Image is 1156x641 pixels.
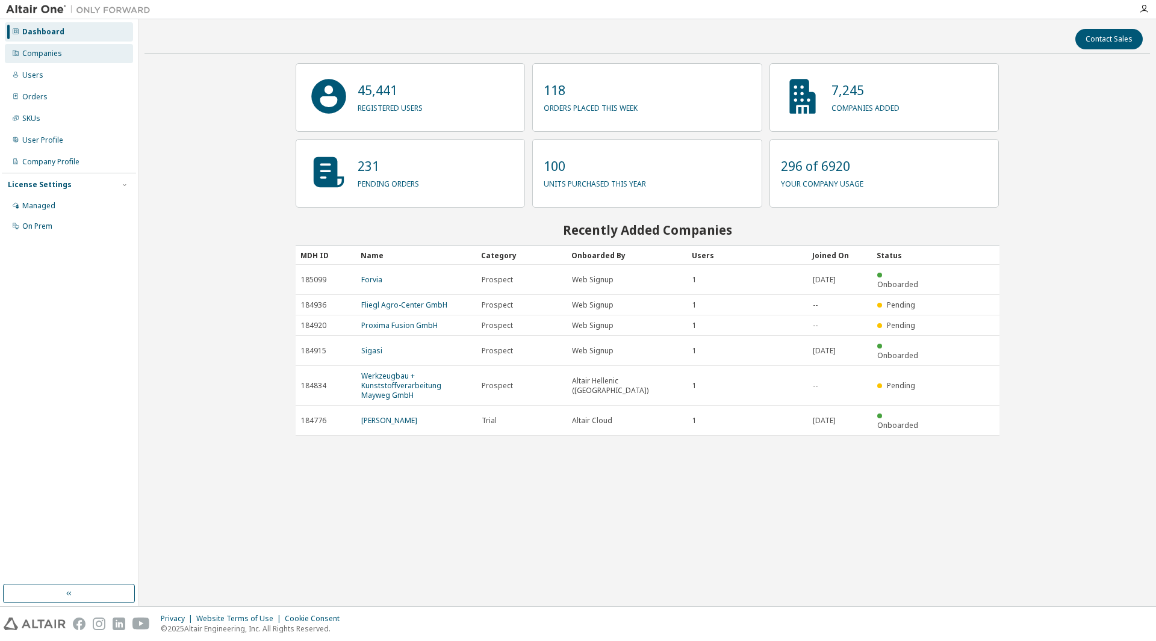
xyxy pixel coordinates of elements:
span: Web Signup [572,346,614,356]
span: Altair Cloud [572,416,612,426]
div: User Profile [22,135,63,145]
span: Onboarded [877,420,918,430]
p: 100 [544,157,646,175]
p: 7,245 [831,81,900,99]
span: -- [813,321,818,330]
div: SKUs [22,114,40,123]
p: registered users [358,99,423,113]
div: Users [22,70,43,80]
div: Onboarded By [571,246,682,265]
div: Joined On [812,246,867,265]
span: Pending [887,320,915,330]
span: 184920 [301,321,326,330]
p: 118 [544,81,638,99]
p: units purchased this year [544,175,646,189]
p: companies added [831,99,900,113]
img: youtube.svg [132,618,150,630]
a: Fliegl Agro-Center GmbH [361,300,447,310]
span: Pending [887,300,915,310]
img: Altair One [6,4,157,16]
img: instagram.svg [93,618,105,630]
span: 1 [692,346,697,356]
img: facebook.svg [73,618,85,630]
span: [DATE] [813,346,836,356]
span: [DATE] [813,416,836,426]
div: Dashboard [22,27,64,37]
span: Pending [887,380,915,391]
span: Onboarded [877,350,918,361]
span: -- [813,300,818,310]
div: Status [877,246,927,265]
div: Users [692,246,803,265]
span: 1 [692,321,697,330]
span: 1 [692,275,697,285]
div: Managed [22,201,55,211]
div: On Prem [22,221,52,231]
span: 184936 [301,300,326,310]
div: License Settings [8,180,72,190]
p: orders placed this week [544,99,638,113]
a: [PERSON_NAME] [361,415,417,426]
span: Prospect [482,346,513,356]
div: Company Profile [22,157,79,167]
span: Web Signup [572,275,614,285]
span: Altair Hellenic ([GEOGRAPHIC_DATA]) [572,376,682,395]
span: 184915 [301,346,326,356]
span: Trial [482,416,497,426]
div: Cookie Consent [285,614,347,624]
div: Privacy [161,614,196,624]
span: -- [813,381,818,391]
img: altair_logo.svg [4,618,66,630]
span: 1 [692,416,697,426]
div: MDH ID [300,246,351,265]
div: Companies [22,49,62,58]
p: your company usage [781,175,863,189]
a: Forvia [361,274,382,285]
span: Prospect [482,275,513,285]
span: [DATE] [813,275,836,285]
span: Prospect [482,381,513,391]
div: Name [361,246,471,265]
div: Category [481,246,562,265]
p: 296 of 6920 [781,157,863,175]
div: Website Terms of Use [196,614,285,624]
span: 184776 [301,416,326,426]
p: pending orders [358,175,419,189]
img: linkedin.svg [113,618,125,630]
a: Sigasi [361,345,382,356]
span: 1 [692,381,697,391]
span: Web Signup [572,300,614,310]
span: 185099 [301,275,326,285]
p: 231 [358,157,419,175]
span: Web Signup [572,321,614,330]
a: Werkzeugbau + Kunststoffverarbeitung Mayweg GmbH [361,371,441,400]
span: Onboarded [877,279,918,290]
button: Contact Sales [1075,29,1143,49]
span: 1 [692,300,697,310]
span: 184834 [301,381,326,391]
span: Prospect [482,321,513,330]
h2: Recently Added Companies [296,222,999,238]
span: Prospect [482,300,513,310]
p: 45,441 [358,81,423,99]
p: © 2025 Altair Engineering, Inc. All Rights Reserved. [161,624,347,634]
a: Proxima Fusion GmbH [361,320,438,330]
div: Orders [22,92,48,102]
